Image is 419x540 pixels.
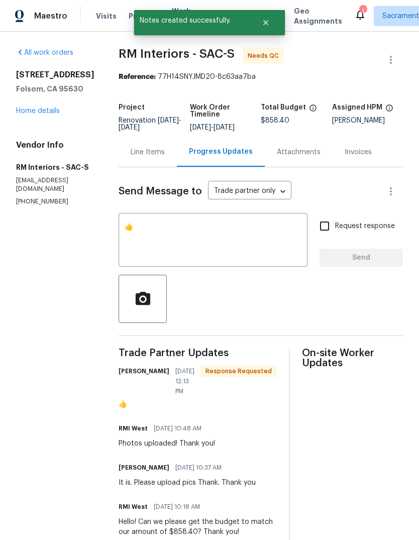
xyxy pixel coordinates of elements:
span: [DATE] [119,124,140,131]
div: Attachments [277,147,321,157]
span: The total cost of line items that have been proposed by Opendoor. This sum includes line items th... [309,104,317,117]
span: [DATE] 10:37 AM [175,463,222,473]
span: Trade Partner Updates [119,348,277,358]
span: Geo Assignments [294,6,342,26]
h5: Total Budget [261,104,306,111]
h5: Work Order Timeline [190,104,261,118]
p: [EMAIL_ADDRESS][DOMAIN_NAME] [16,176,94,193]
span: [DATE] 10:18 AM [154,502,200,512]
span: [DATE] [190,124,211,131]
div: 👍 [119,399,277,409]
span: [DATE] [158,117,179,124]
div: Invoices [345,147,372,157]
div: [PERSON_NAME] [332,117,403,124]
b: Reference: [119,73,156,80]
h5: Folsom, CA 95630 [16,84,94,94]
button: Close [249,13,282,33]
h5: Project [119,104,145,111]
h4: Vendor Info [16,140,94,150]
h6: RMI West [119,423,148,434]
div: Line Items [131,147,165,157]
a: Home details [16,107,60,115]
span: Notes created successfully. [134,10,249,31]
div: Progress Updates [189,147,253,157]
span: - [190,124,235,131]
a: All work orders [16,49,73,56]
span: RM Interiors - SAC-S [119,48,235,60]
span: Visits [96,11,117,21]
span: Needs QC [248,51,283,61]
span: Renovation [119,117,181,131]
span: Send Message to [119,186,202,196]
span: - [119,117,181,131]
span: Work Orders [172,6,197,26]
h6: [PERSON_NAME] [119,463,169,473]
div: 77H14SNYJMD20-8c63aa7ba [119,72,403,82]
span: [DATE] 10:48 AM [154,423,201,434]
span: Maestro [34,11,67,21]
h5: Assigned HPM [332,104,382,111]
span: [DATE] [214,124,235,131]
h6: [PERSON_NAME] [119,366,169,376]
h6: RMI West [119,502,148,512]
span: On-site Worker Updates [302,348,403,368]
span: $858.40 [261,117,289,124]
div: 1 [359,6,366,16]
div: Hello! Can we please get the budget to match our amount of $858.40? Thank you! [119,517,277,537]
p: [PHONE_NUMBER] [16,197,94,206]
div: Photos uploaded! Thank you! [119,439,215,449]
span: Projects [129,11,160,21]
span: The hpm assigned to this work order. [385,104,393,117]
span: Request response [335,221,395,232]
h5: RM Interiors - SAC-S [16,162,94,172]
h2: [STREET_ADDRESS] [16,70,94,80]
div: Trade partner only [208,183,291,200]
div: It is. Please upload pics Thank. Thank you [119,478,256,488]
span: [DATE] 12:13 PM [175,366,194,396]
span: Response Requested [201,366,276,376]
